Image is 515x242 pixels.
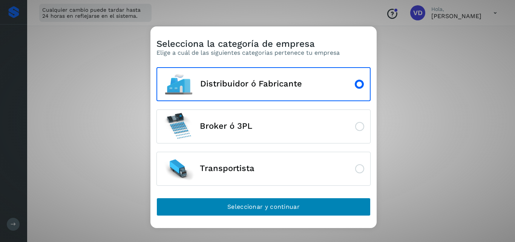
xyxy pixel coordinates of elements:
[156,49,340,56] p: Elige a cuál de las siguientes categorias pertenece tu empresa
[227,203,300,211] span: Seleccionar y continuar
[156,39,340,49] h3: Selecciona la categoría de empresa
[156,109,371,143] button: Broker ó 3PL
[156,152,371,186] button: Transportista
[200,122,252,131] span: Broker ó 3PL
[200,79,302,88] span: Distribuidor ó Fabricante
[156,67,371,101] button: Distribuidor ó Fabricante
[156,198,371,216] button: Seleccionar y continuar
[200,164,254,173] span: Transportista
